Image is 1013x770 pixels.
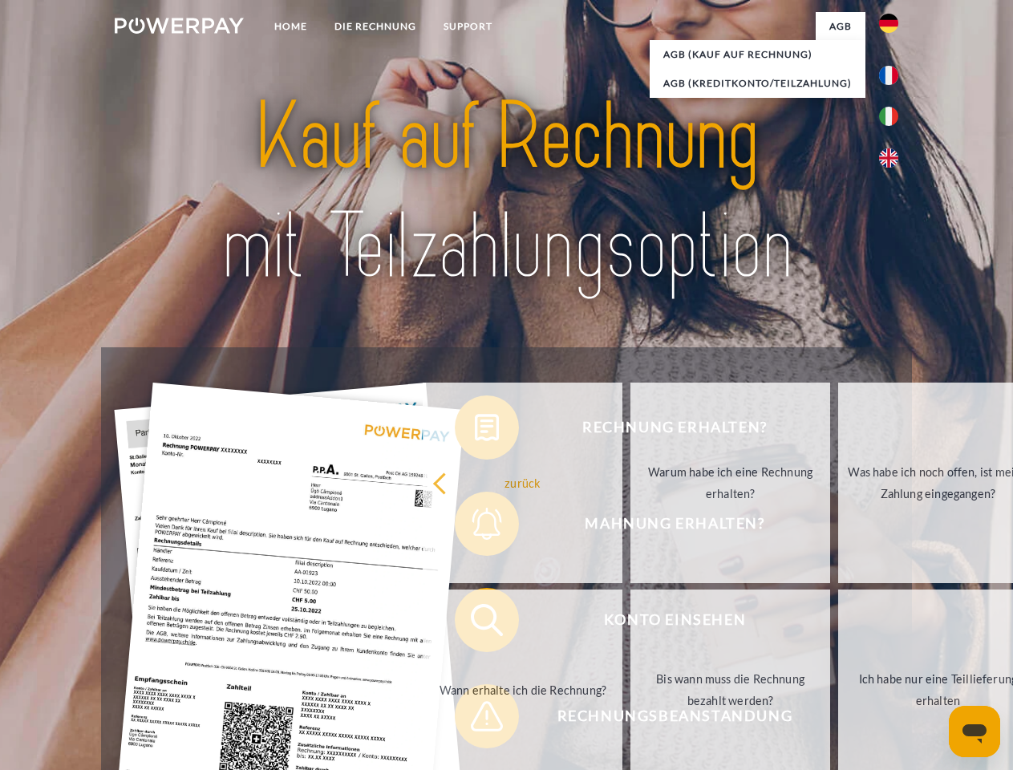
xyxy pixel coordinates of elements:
img: title-powerpay_de.svg [153,77,860,307]
a: DIE RECHNUNG [321,12,430,41]
a: Home [261,12,321,41]
a: AGB (Kauf auf Rechnung) [650,40,865,69]
a: AGB (Kreditkonto/Teilzahlung) [650,69,865,98]
img: en [879,148,898,168]
div: zurück [432,472,613,493]
a: agb [816,12,865,41]
div: Warum habe ich eine Rechnung erhalten? [640,461,821,505]
img: de [879,14,898,33]
iframe: Schaltfläche zum Öffnen des Messaging-Fensters [949,706,1000,757]
a: SUPPORT [430,12,506,41]
img: fr [879,66,898,85]
img: logo-powerpay-white.svg [115,18,244,34]
img: it [879,107,898,126]
div: Wann erhalte ich die Rechnung? [432,679,613,700]
div: Bis wann muss die Rechnung bezahlt werden? [640,668,821,711]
